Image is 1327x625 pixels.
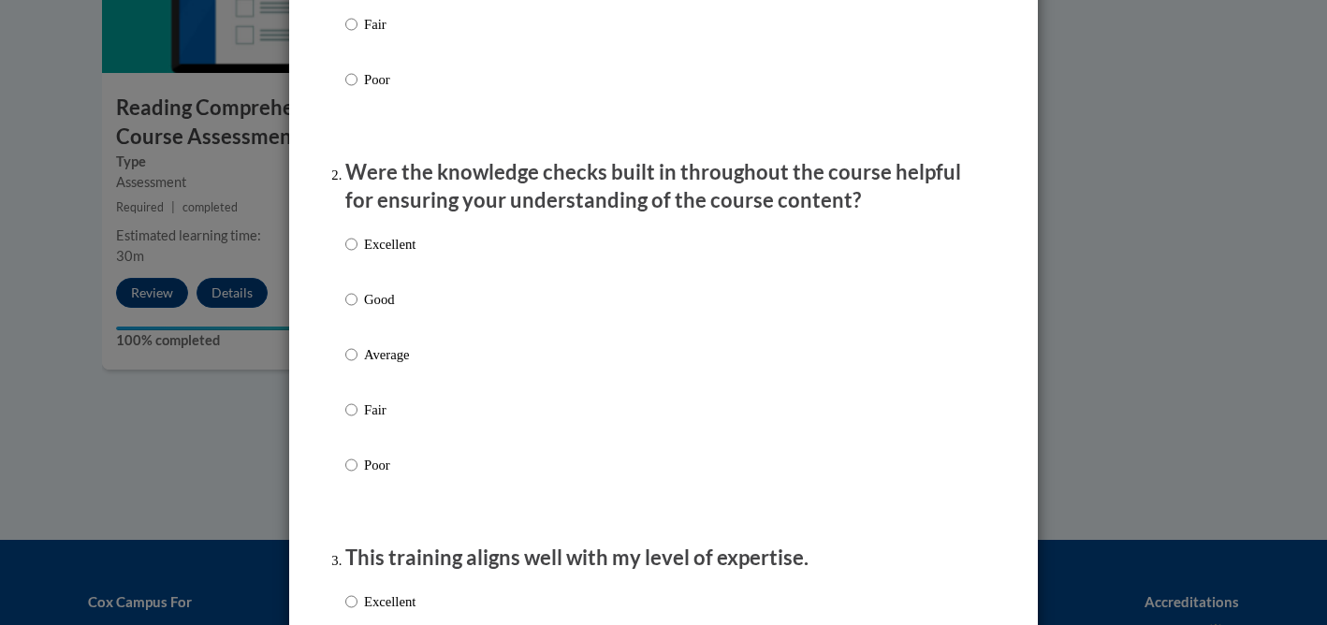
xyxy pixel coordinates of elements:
[364,400,416,420] p: Fair
[364,455,416,475] p: Poor
[364,69,416,90] p: Poor
[345,544,982,573] p: This training aligns well with my level of expertise.
[364,591,416,612] p: Excellent
[345,289,357,310] input: Good
[345,455,357,475] input: Poor
[364,344,416,365] p: Average
[345,400,357,420] input: Fair
[364,14,416,35] p: Fair
[345,69,357,90] input: Poor
[364,289,416,310] p: Good
[345,344,357,365] input: Average
[364,234,416,254] p: Excellent
[345,234,357,254] input: Excellent
[345,158,982,216] p: Were the knowledge checks built in throughout the course helpful for ensuring your understanding ...
[345,591,357,612] input: Excellent
[345,14,357,35] input: Fair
